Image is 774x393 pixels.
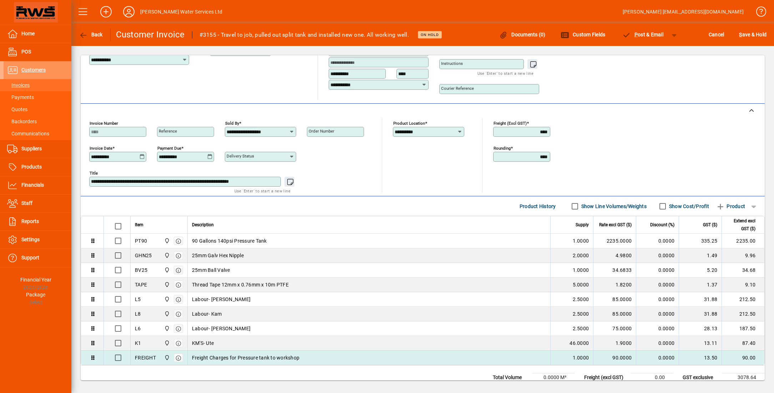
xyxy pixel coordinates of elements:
span: Suppliers [21,146,42,151]
a: POS [4,43,71,61]
span: Product History [520,201,556,212]
div: K1 [135,340,141,347]
mat-label: Payment due [157,146,181,151]
td: 28.13 [679,321,722,336]
mat-label: Invoice number [90,121,118,126]
app-page-header-button: Back [71,28,111,41]
span: Labour- [PERSON_NAME] [192,325,251,332]
mat-label: Sold by [225,121,239,126]
span: Payments [7,94,34,100]
button: Post & Email [618,28,667,41]
span: Supply [576,221,589,229]
span: Description [192,221,214,229]
div: L6 [135,325,141,332]
mat-label: Courier Reference [441,86,474,91]
label: Show Line Volumes/Weights [580,203,647,210]
td: 0.0000 [636,248,679,263]
td: 90.00 [722,351,764,365]
div: 4.9800 [598,252,632,259]
a: Payments [4,91,71,103]
mat-label: Instructions [441,61,463,66]
button: Profile [117,5,140,18]
td: Freight (excl GST) [581,373,631,382]
span: Labour- Kam [192,310,222,317]
span: P [634,32,638,37]
span: Product [716,201,745,212]
span: ost & Email [622,32,663,37]
span: Otorohanga [162,237,171,245]
mat-label: Rounding [494,146,511,151]
mat-label: Product location [393,121,425,126]
div: 1.9000 [598,340,632,347]
td: GST exclusive [679,373,722,382]
a: Backorders [4,115,71,128]
mat-label: Freight (excl GST) [494,121,527,126]
td: 13.50 [679,351,722,365]
span: Back [79,32,103,37]
a: Communications [4,128,71,140]
span: 25mm Galv Hex Nipple [192,252,244,259]
div: PT90 [135,237,147,244]
div: 34.6833 [598,267,632,274]
span: Staff [21,200,32,206]
span: Otorohanga [162,281,171,289]
a: Reports [4,213,71,231]
span: Item [135,221,143,229]
td: 87.40 [722,336,764,351]
mat-label: Delivery status [227,154,254,159]
td: 34.68 [722,263,764,278]
span: Cancel [709,29,724,40]
button: Documents (0) [497,28,547,41]
span: 2.5000 [573,325,589,332]
a: Quotes [4,103,71,115]
span: 2.0000 [573,252,589,259]
button: Product History [517,200,559,213]
button: Product [713,200,749,213]
td: 13.11 [679,336,722,351]
span: Custom Fields [561,32,606,37]
td: 0.0000 [636,278,679,292]
span: 1.0000 [573,267,589,274]
span: Rate excl GST ($) [599,221,632,229]
td: 0.0000 [636,336,679,351]
mat-label: Invoice date [90,146,112,151]
span: S [739,32,742,37]
span: Support [21,255,39,260]
mat-label: Title [90,171,98,176]
button: Save & Hold [737,28,768,41]
td: 1.49 [679,248,722,263]
div: Customer Invoice [116,29,185,40]
a: Settings [4,231,71,249]
span: Invoices [7,82,30,88]
mat-hint: Use 'Enter' to start a new line [477,69,533,77]
a: Support [4,249,71,267]
td: 0.0000 [636,321,679,336]
span: 1.0000 [573,237,589,244]
div: 90.0000 [598,354,632,361]
a: Suppliers [4,140,71,158]
td: Total Volume [489,373,532,382]
span: Otorohanga [162,252,171,259]
td: 2235.00 [722,234,764,248]
td: 1.37 [679,278,722,292]
span: Labour- [PERSON_NAME] [192,296,251,303]
span: 5.0000 [573,281,589,288]
a: Knowledge Base [751,1,765,25]
span: 25mm Ball Valve [192,267,230,274]
td: 0.0000 [636,292,679,307]
span: Settings [21,237,40,242]
a: Financials [4,176,71,194]
div: FREIGHT [135,354,156,361]
span: Quotes [7,107,27,112]
span: GST ($) [703,221,717,229]
div: 85.0000 [598,296,632,303]
td: 31.88 [679,292,722,307]
div: L5 [135,296,141,303]
td: 5.20 [679,263,722,278]
div: 2235.0000 [598,237,632,244]
button: Custom Fields [559,28,607,41]
a: Invoices [4,79,71,91]
span: Reports [21,218,39,224]
div: GHN25 [135,252,152,259]
div: 1.8200 [598,281,632,288]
